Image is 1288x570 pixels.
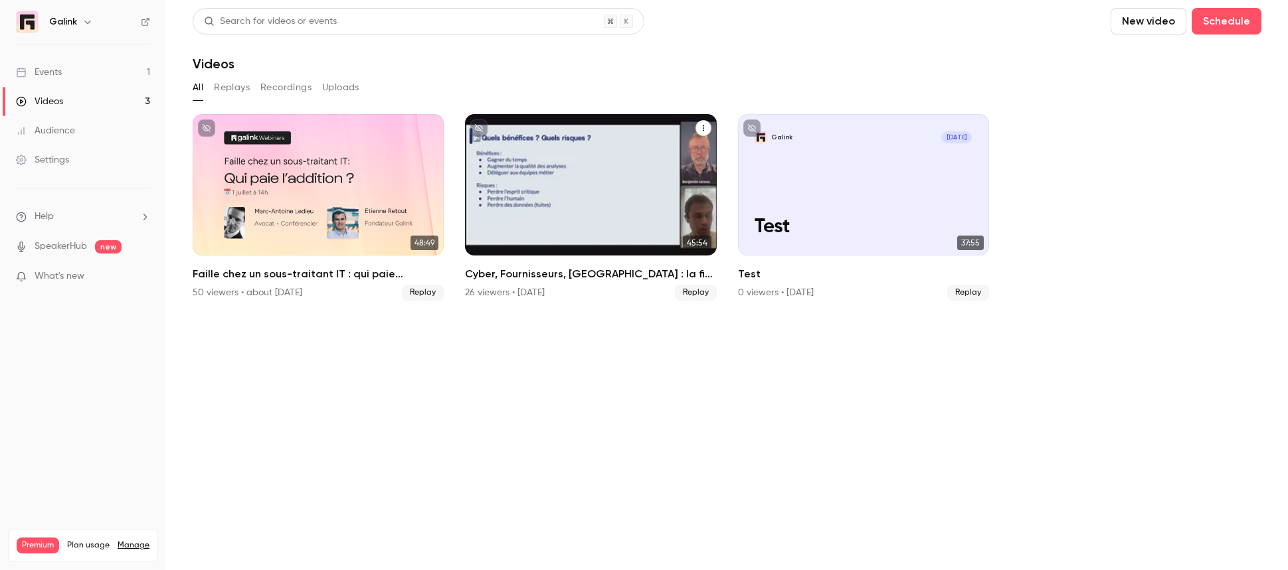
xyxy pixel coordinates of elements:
div: 26 viewers • [DATE] [465,286,545,299]
div: Audience [16,124,75,137]
div: 50 viewers • about [DATE] [193,286,302,299]
section: Videos [193,8,1261,562]
img: Test [755,131,767,144]
span: Replay [675,285,717,301]
li: Test [738,114,989,301]
li: Faille chez un sous-traitant IT : qui paie l’addition ? [193,114,444,301]
button: unpublished [470,119,488,137]
a: 45:54Cyber, Fournisseurs, [GEOGRAPHIC_DATA] : la fin des questionnaires à rallonge ?26 viewers • ... [465,114,716,301]
div: Search for videos or events [204,15,337,29]
a: 48:49Faille chez un sous-traitant IT : qui paie l’addition ?50 viewers • about [DATE]Replay [193,114,444,301]
h6: Galink [49,15,77,29]
a: TestGalink[DATE]Test37:55Test0 viewers • [DATE]Replay [738,114,989,301]
p: Galink [771,133,792,142]
button: Schedule [1192,8,1261,35]
span: Help [35,210,54,224]
a: Manage [118,540,149,551]
div: Events [16,66,62,79]
button: All [193,77,203,98]
h2: Cyber, Fournisseurs, [GEOGRAPHIC_DATA] : la fin des questionnaires à rallonge ? [465,266,716,282]
button: unpublished [198,119,215,137]
img: Galink [17,11,38,33]
button: unpublished [743,119,761,137]
span: 45:54 [683,236,711,250]
span: Replay [402,285,444,301]
h2: Test [738,266,989,282]
span: 37:55 [957,236,984,250]
span: 48:49 [411,236,438,250]
span: [DATE] [941,131,972,144]
div: Settings [16,153,69,167]
div: 0 viewers • [DATE] [738,286,814,299]
span: Premium [17,537,59,553]
span: new [95,240,122,253]
button: New video [1111,8,1186,35]
span: Replay [947,285,989,301]
h2: Faille chez un sous-traitant IT : qui paie l’addition ? [193,266,444,282]
button: Recordings [260,77,312,98]
h1: Videos [193,56,234,72]
button: Uploads [322,77,359,98]
div: Videos [16,95,63,108]
span: What's new [35,269,84,283]
li: help-dropdown-opener [16,210,150,224]
p: Test [755,216,972,238]
span: Plan usage [67,540,110,551]
li: Cyber, Fournisseurs, IA : la fin des questionnaires à rallonge ? [465,114,716,301]
a: SpeakerHub [35,240,87,253]
button: Replays [214,77,250,98]
ul: Videos [193,114,1261,301]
